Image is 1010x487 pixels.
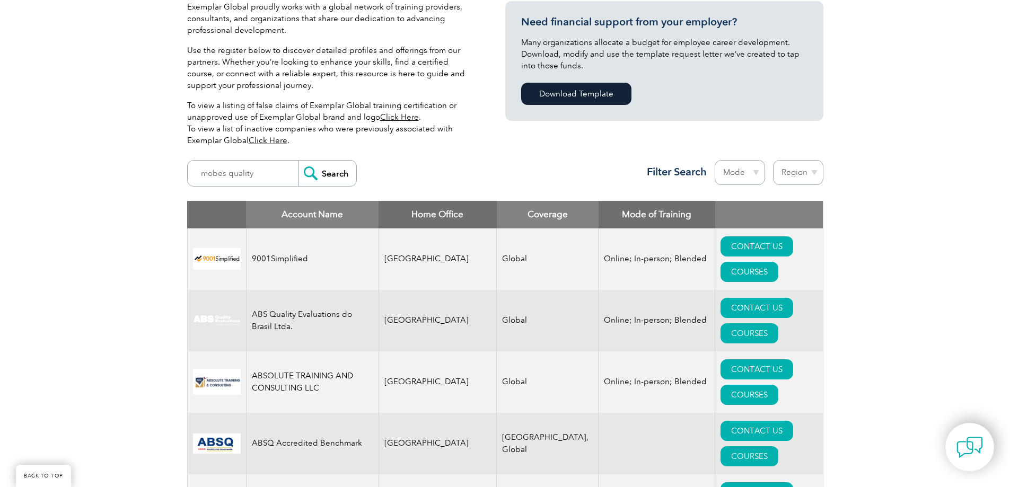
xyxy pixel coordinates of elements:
[497,413,599,474] td: [GEOGRAPHIC_DATA], Global
[249,136,287,145] a: Click Here
[599,351,715,413] td: Online; In-person; Blended
[298,161,356,186] input: Search
[521,83,631,105] a: Download Template
[721,385,778,405] a: COURSES
[246,351,379,413] td: ABSOLUTE TRAINING AND CONSULTING LLC
[497,351,599,413] td: Global
[599,290,715,351] td: Online; In-person; Blended
[246,290,379,351] td: ABS Quality Evaluations do Brasil Ltda.
[521,37,807,72] p: Many organizations allocate a budget for employee career development. Download, modify and use th...
[497,290,599,351] td: Global
[187,1,473,36] p: Exemplar Global proudly works with a global network of training providers, consultants, and organ...
[379,413,497,474] td: [GEOGRAPHIC_DATA]
[379,351,497,413] td: [GEOGRAPHIC_DATA]
[721,446,778,466] a: COURSES
[599,201,715,228] th: Mode of Training: activate to sort column ascending
[379,228,497,290] td: [GEOGRAPHIC_DATA]
[715,201,823,228] th: : activate to sort column ascending
[721,298,793,318] a: CONTACT US
[193,315,241,326] img: c92924ac-d9bc-ea11-a814-000d3a79823d-logo.jpg
[521,15,807,29] h3: Need financial support from your employer?
[721,236,793,256] a: CONTACT US
[246,228,379,290] td: 9001Simplified
[193,248,241,270] img: 37c9c059-616f-eb11-a812-002248153038-logo.png
[246,201,379,228] th: Account Name: activate to sort column descending
[599,228,715,290] td: Online; In-person; Blended
[16,465,71,487] a: BACK TO TOP
[187,100,473,146] p: To view a listing of false claims of Exemplar Global training certification or unapproved use of ...
[193,369,241,395] img: 16e092f6-eadd-ed11-a7c6-00224814fd52-logo.png
[379,201,497,228] th: Home Office: activate to sort column ascending
[721,323,778,343] a: COURSES
[246,413,379,474] td: ABSQ Accredited Benchmark
[956,434,983,461] img: contact-chat.png
[193,433,241,454] img: cc24547b-a6e0-e911-a812-000d3a795b83-logo.png
[721,421,793,441] a: CONTACT US
[187,45,473,91] p: Use the register below to discover detailed profiles and offerings from our partners. Whether you...
[497,228,599,290] td: Global
[379,290,497,351] td: [GEOGRAPHIC_DATA]
[640,165,707,179] h3: Filter Search
[380,112,419,122] a: Click Here
[497,201,599,228] th: Coverage: activate to sort column ascending
[721,262,778,282] a: COURSES
[721,359,793,379] a: CONTACT US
